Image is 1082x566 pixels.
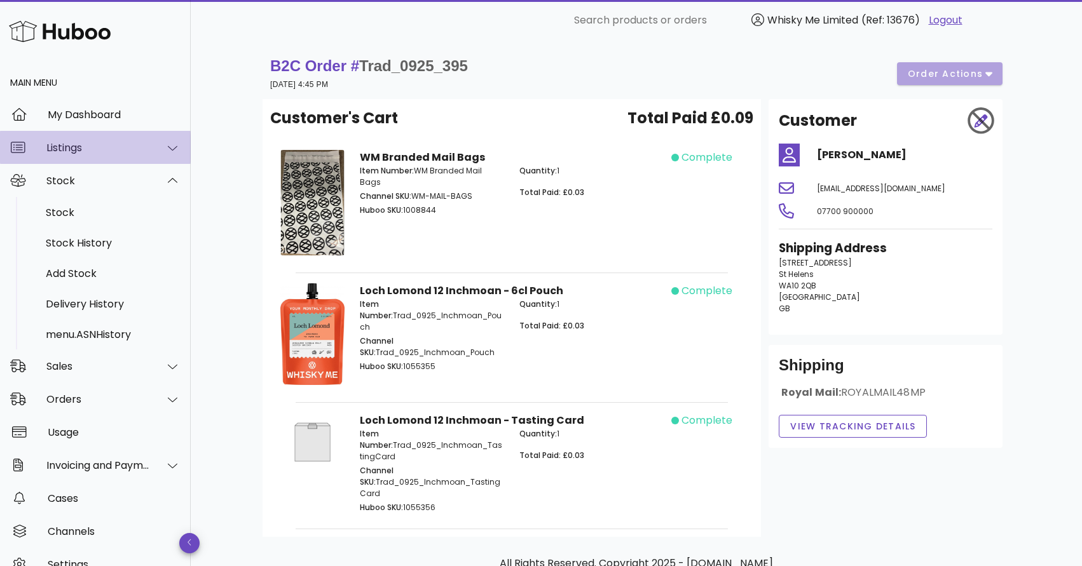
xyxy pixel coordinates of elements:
[519,299,557,309] span: Quantity:
[46,328,181,340] div: menu.ASNHistory
[360,428,504,462] p: Trad_0925_Inchmoan_TastingCard
[280,150,345,255] img: Product Image
[360,502,403,513] span: Huboo SKU:
[360,283,563,298] strong: Loch Lomond 12 Inchmoan - 6cl Pouch
[360,465,394,487] span: Channel SKU:
[681,150,732,165] span: complete
[519,428,664,440] p: 1
[519,187,584,198] span: Total Paid: £0.03
[779,303,790,314] span: GB
[767,13,858,27] span: Whisky Me Limited
[779,239,992,257] h3: Shipping Address
[270,80,328,89] small: [DATE] 4:45 PM
[46,206,181,219] div: Stock
[46,175,150,187] div: Stock
[817,147,992,163] h4: [PERSON_NAME]
[48,109,181,121] div: My Dashboard
[270,57,468,74] strong: B2C Order #
[46,393,150,405] div: Orders
[46,142,150,154] div: Listings
[360,165,504,188] p: WM Branded Mail Bags
[359,57,468,74] span: Trad_0925_395
[280,413,345,471] img: Product Image
[360,335,504,358] p: Trad_0925_Inchmoan_Pouch
[519,299,664,310] p: 1
[779,269,814,280] span: St Helens
[360,299,393,321] span: Item Number:
[790,420,916,433] span: View Tracking details
[779,292,860,302] span: [GEOGRAPHIC_DATA]
[360,205,504,216] p: 1008844
[48,426,181,438] div: Usage
[360,191,411,201] span: Channel SKU:
[817,206,873,217] span: 07700 900000
[779,415,927,438] button: View Tracking details
[360,502,504,513] p: 1055356
[360,361,403,372] span: Huboo SKU:
[9,18,111,45] img: Huboo Logo
[48,492,181,504] div: Cases
[861,13,920,27] span: (Ref: 13676)
[360,428,393,450] span: Item Number:
[817,183,945,194] span: [EMAIL_ADDRESS][DOMAIN_NAME]
[280,283,345,385] img: Product Image
[519,428,557,439] span: Quantity:
[46,459,150,471] div: Invoicing and Payments
[360,465,504,499] p: Trad_0925_Inchmoan_TastingCard
[46,237,181,249] div: Stock History
[46,298,181,310] div: Delivery History
[270,107,398,130] span: Customer's Cart
[779,257,852,268] span: [STREET_ADDRESS]
[929,13,962,28] a: Logout
[360,165,414,176] span: Item Number:
[48,525,181,537] div: Channels
[360,205,403,215] span: Huboo SKU:
[841,385,926,400] span: ROYALMAIL48MP
[360,361,504,372] p: 1055355
[681,413,732,428] span: complete
[46,267,181,280] div: Add Stock
[779,280,816,291] span: WA10 2QB
[519,320,584,331] span: Total Paid: £0.03
[519,165,664,177] p: 1
[46,360,150,372] div: Sales
[519,450,584,461] span: Total Paid: £0.03
[360,335,394,358] span: Channel SKU:
[519,165,557,176] span: Quantity:
[627,107,753,130] span: Total Paid £0.09
[360,413,584,428] strong: Loch Lomond 12 Inchmoan - Tasting Card
[360,191,504,202] p: WM-MAIL-BAGS
[779,386,992,410] div: Royal Mail:
[779,109,857,132] h2: Customer
[360,299,504,333] p: Trad_0925_Inchmoan_Pouch
[779,355,992,386] div: Shipping
[360,150,485,165] strong: WM Branded Mail Bags
[681,283,732,299] span: complete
